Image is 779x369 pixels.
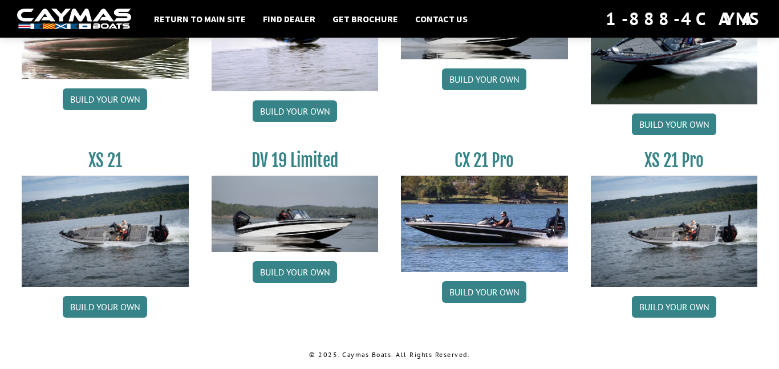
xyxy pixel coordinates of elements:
a: Build your own [632,113,716,135]
img: XS_21_thumbnail.jpg [22,176,189,287]
h3: XS 21 [22,150,189,171]
h3: DV 19 Limited [212,150,379,171]
a: Build your own [63,88,147,110]
a: Contact Us [409,11,473,26]
img: dv-19-ban_from_website_for_caymas_connect.png [212,176,379,252]
h3: XS 21 Pro [591,150,758,171]
a: Build your own [442,281,526,303]
a: Find Dealer [257,11,321,26]
a: Build your own [632,296,716,318]
a: Build your own [253,100,337,122]
img: XS_21_thumbnail.jpg [591,176,758,287]
a: Build your own [63,296,147,318]
img: white-logo-c9c8dbefe5ff5ceceb0f0178aa75bf4bb51f6bca0971e226c86eb53dfe498488.png [17,9,131,30]
a: Get Brochure [327,11,404,26]
div: 1-888-4CAYMAS [606,6,762,31]
a: Return to main site [148,11,251,26]
a: Build your own [442,68,526,90]
h3: CX 21 Pro [401,150,568,171]
p: © 2025. Caymas Boats. All Rights Reserved. [22,350,757,360]
img: CX-21Pro_thumbnail.jpg [401,176,568,271]
a: Build your own [253,261,337,283]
